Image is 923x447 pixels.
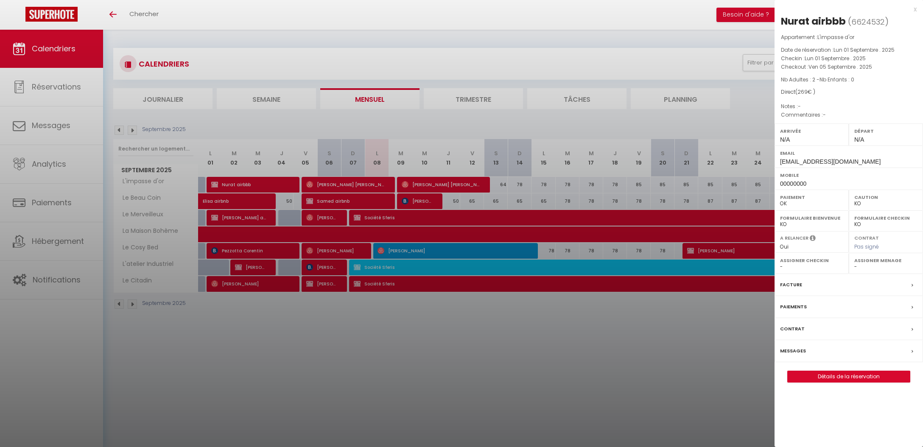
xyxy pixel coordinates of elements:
span: Lun 01 Septembre . 2025 [833,46,895,53]
span: N/A [780,136,790,143]
p: Checkout : [781,63,917,71]
label: Formulaire Checkin [854,214,917,222]
span: Lun 01 Septembre . 2025 [805,55,866,62]
div: Nurat airbbb [781,14,846,28]
span: Nb Adultes : 2 - [781,76,854,83]
span: Pas signé [854,243,879,250]
label: Contrat [854,235,879,240]
label: Formulaire Bienvenue [780,214,843,222]
label: A relancer [780,235,808,242]
span: - [798,103,801,110]
label: Assigner Checkin [780,256,843,265]
label: Contrat [780,324,805,333]
p: Commentaires : [781,111,917,119]
button: Détails de la réservation [787,371,910,383]
label: Messages [780,346,806,355]
label: Mobile [780,171,917,179]
span: ( ) [848,16,889,28]
label: Paiements [780,302,807,311]
span: 269 [797,88,808,95]
p: Notes : [781,102,917,111]
label: Facture [780,280,802,289]
p: Appartement : [781,33,917,42]
label: Paiement [780,193,843,201]
p: Checkin : [781,54,917,63]
p: Date de réservation : [781,46,917,54]
span: ( € ) [795,88,815,95]
label: Email [780,149,917,157]
span: L'impasse d'or [817,34,854,41]
button: Ouvrir le widget de chat LiveChat [7,3,32,29]
div: Direct [781,88,917,96]
span: Nb Enfants : 0 [820,76,854,83]
label: Départ [854,127,917,135]
label: Arrivée [780,127,843,135]
span: N/A [854,136,864,143]
label: Assigner Menage [854,256,917,265]
i: Sélectionner OUI si vous souhaiter envoyer les séquences de messages post-checkout [810,235,816,244]
span: Ven 05 Septembre . 2025 [808,63,872,70]
span: - [823,111,826,118]
label: Caution [854,193,917,201]
span: 00000000 [780,180,806,187]
a: Détails de la réservation [788,371,910,382]
span: 6624532 [851,17,885,27]
span: [EMAIL_ADDRESS][DOMAIN_NAME] [780,158,881,165]
div: x [775,4,917,14]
